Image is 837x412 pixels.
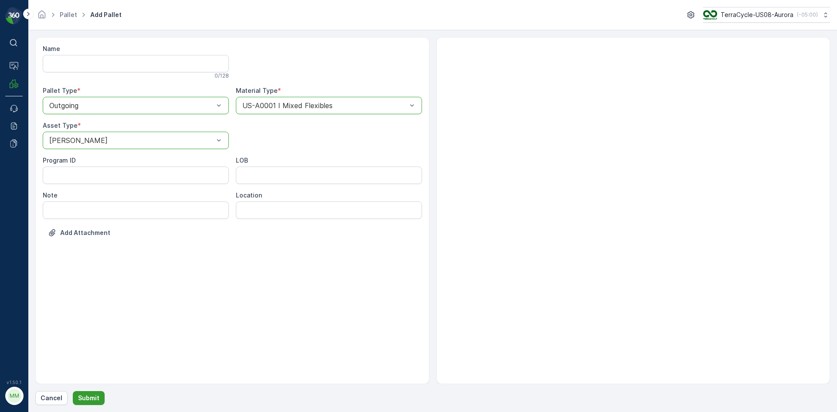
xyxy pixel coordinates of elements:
button: Submit [73,391,105,405]
img: logo [5,7,23,24]
label: Location [236,191,262,199]
label: Note [43,191,58,199]
p: Add Attachment [60,228,110,237]
p: Submit [78,394,99,402]
p: 0 / 128 [214,72,229,79]
label: LOB [236,157,248,164]
a: Pallet [60,11,77,18]
label: Asset Type [43,122,78,129]
label: Pallet Type [43,87,77,94]
p: ( -05:00 ) [797,11,818,18]
span: Name : [7,143,29,150]
label: Name [43,45,60,52]
span: Add Pallet [88,10,123,19]
label: Material Type [236,87,278,94]
button: TerraCycle-US08-Aurora(-05:00) [703,7,830,23]
button: MM [5,387,23,405]
p: Cancel [41,394,62,402]
span: Tare Weight : [7,186,49,194]
span: 35 [49,186,56,194]
span: 35 [51,157,58,165]
span: Pallet_US08 #8322 [29,143,86,150]
span: Asset Type : [7,201,46,208]
p: Pallet_US08 #8322 [385,7,451,18]
img: image_ci7OI47.png [703,10,717,20]
a: Homepage [37,13,47,20]
button: Cancel [35,391,68,405]
span: - [46,172,49,179]
div: MM [7,389,21,403]
label: Program ID [43,157,76,164]
span: [PERSON_NAME] [46,201,96,208]
span: v 1.50.1 [5,380,23,385]
span: Total Weight : [7,157,51,165]
button: Upload File [43,226,116,240]
p: TerraCycle-US08-Aurora [721,10,793,19]
span: Net Weight : [7,172,46,179]
span: US-A9999 I Cardboard & Paper [37,215,130,222]
span: Material : [7,215,37,222]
